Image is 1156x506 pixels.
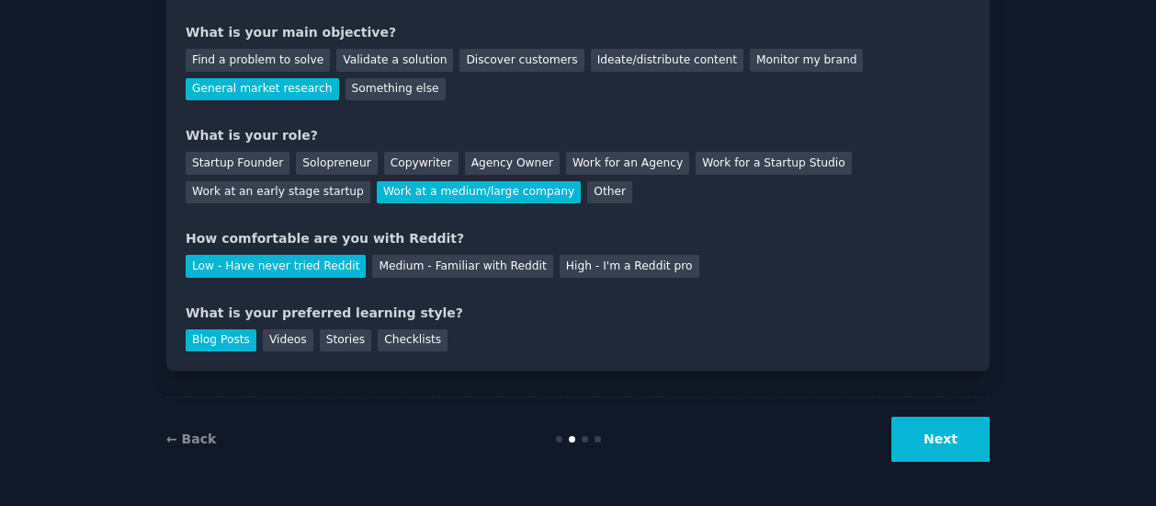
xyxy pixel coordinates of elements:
[459,49,584,72] div: Discover customers
[336,49,453,72] div: Validate a solution
[186,23,970,42] div: What is your main objective?
[186,78,339,101] div: General market research
[377,181,581,204] div: Work at a medium/large company
[186,229,970,248] div: How comfortable are you with Reddit?
[750,49,863,72] div: Monitor my brand
[384,152,459,175] div: Copywriter
[186,126,970,145] div: What is your role?
[296,152,377,175] div: Solopreneur
[378,329,448,352] div: Checklists
[566,152,689,175] div: Work for an Agency
[263,329,313,352] div: Videos
[166,431,216,446] a: ← Back
[696,152,851,175] div: Work for a Startup Studio
[186,49,330,72] div: Find a problem to solve
[560,255,699,278] div: High - I'm a Reddit pro
[587,181,632,204] div: Other
[346,78,446,101] div: Something else
[591,49,743,72] div: Ideate/distribute content
[320,329,371,352] div: Stories
[891,417,990,462] button: Next
[372,255,552,278] div: Medium - Familiar with Reddit
[186,255,366,278] div: Low - Have never tried Reddit
[186,152,289,175] div: Startup Founder
[186,304,970,323] div: What is your preferred learning style?
[186,329,256,352] div: Blog Posts
[465,152,560,175] div: Agency Owner
[186,181,370,204] div: Work at an early stage startup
